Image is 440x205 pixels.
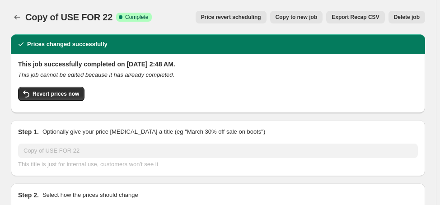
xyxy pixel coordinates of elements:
[201,14,261,21] span: Price revert scheduling
[332,14,379,21] span: Export Recap CSV
[18,60,418,69] h2: This job successfully completed on [DATE] 2:48 AM.
[270,11,323,23] button: Copy to new job
[18,71,174,78] i: This job cannot be edited because it has already completed.
[394,14,420,21] span: Delete job
[27,40,108,49] h2: Prices changed successfully
[25,12,112,22] span: Copy of USE FOR 22
[196,11,267,23] button: Price revert scheduling
[33,90,79,98] span: Revert prices now
[125,14,148,21] span: Complete
[18,161,158,168] span: This title is just for internal use, customers won't see it
[18,191,39,200] h2: Step 2.
[11,11,23,23] button: Price change jobs
[389,11,425,23] button: Delete job
[18,144,418,158] input: 30% off holiday sale
[42,191,138,200] p: Select how the prices should change
[18,127,39,136] h2: Step 1.
[42,127,265,136] p: Optionally give your price [MEDICAL_DATA] a title (eg "March 30% off sale on boots")
[276,14,318,21] span: Copy to new job
[18,87,84,101] button: Revert prices now
[326,11,384,23] button: Export Recap CSV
